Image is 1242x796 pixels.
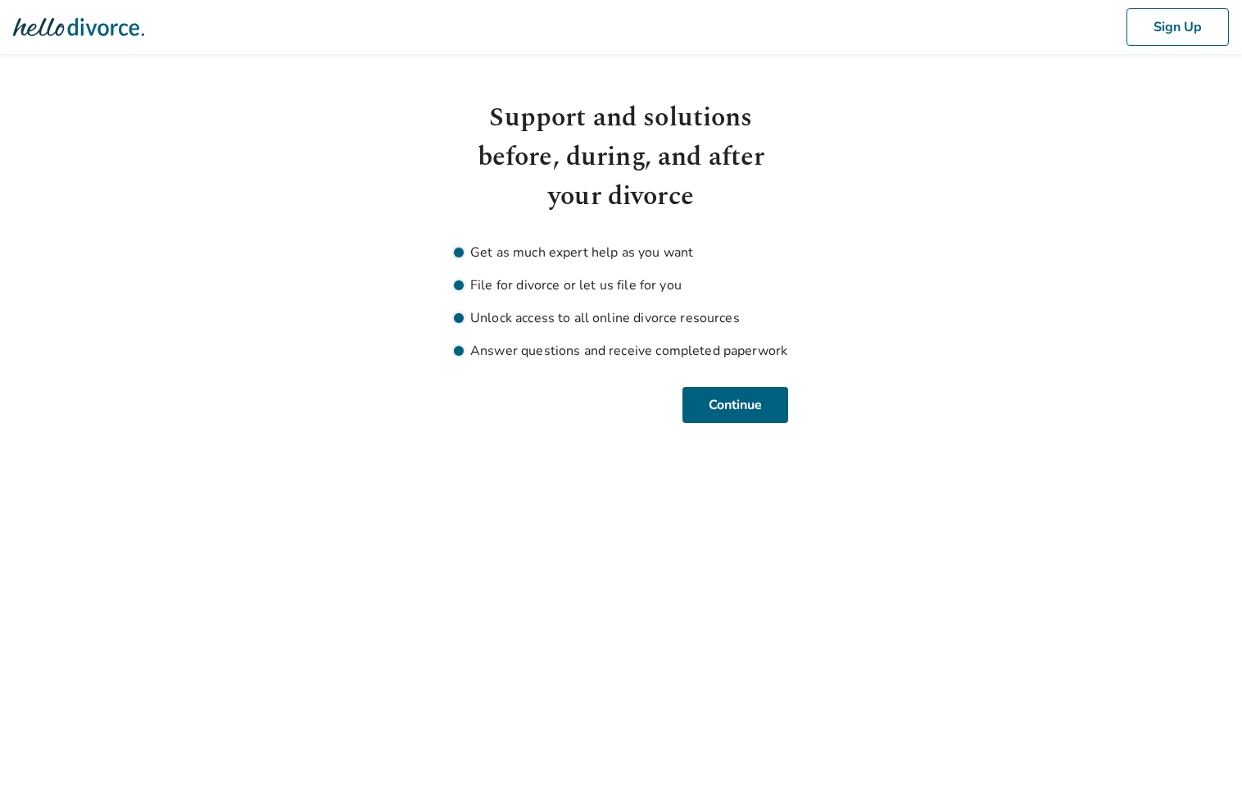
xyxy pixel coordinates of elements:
img: Hello Divorce Logo [13,11,144,43]
button: Continue [682,387,788,423]
li: Get as much expert help as you want [454,243,788,262]
li: Answer questions and receive completed paperwork [454,341,788,361]
li: Unlock access to all online divorce resources [454,308,788,328]
button: Sign Up [1126,8,1229,46]
h1: Support and solutions before, during, and after your divorce [454,98,788,216]
li: File for divorce or let us file for you [454,275,788,295]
